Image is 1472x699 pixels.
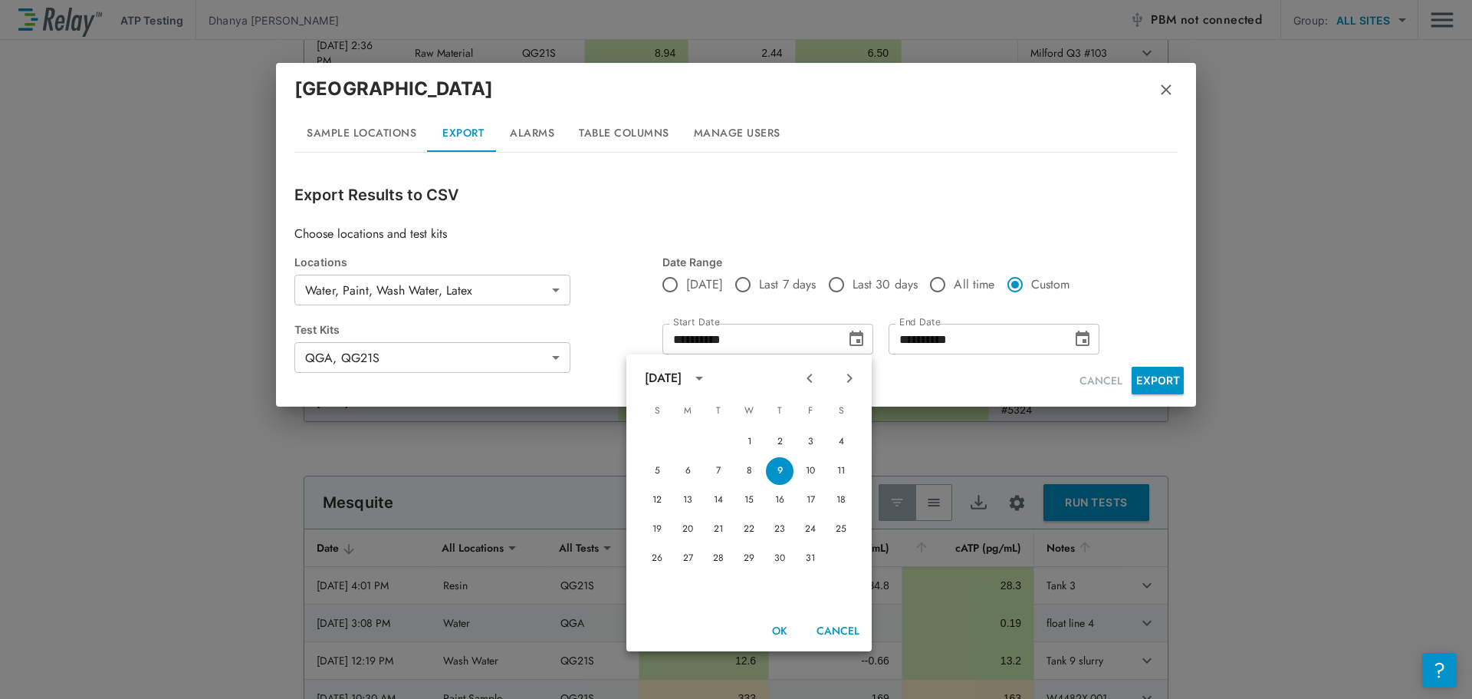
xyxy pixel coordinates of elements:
span: [DATE] [686,275,723,294]
button: 24 [797,516,824,543]
button: Manage Users [682,115,793,152]
button: 15 [735,486,763,514]
div: QGA, QG21S [294,342,570,373]
span: Saturday [827,396,855,427]
img: Remove [1158,82,1174,97]
div: Water, Paint, Wash Water, Latex [294,275,570,305]
div: Test Kits [294,323,662,336]
button: 9 [766,457,793,485]
button: 6 [674,457,701,485]
button: Sample Locations [294,115,429,152]
button: 19 [643,516,671,543]
button: 4 [827,428,855,456]
p: [GEOGRAPHIC_DATA] [294,75,494,103]
div: Date Range [662,256,1104,269]
button: 26 [643,545,671,572]
button: 13 [674,486,701,514]
button: Choose date, selected date is Oct 9, 2025 [841,324,872,354]
button: 1 [735,428,763,456]
span: All time [954,275,994,294]
button: Next month [836,365,863,391]
span: Last 30 days [853,275,918,294]
button: 22 [735,516,763,543]
button: 2 [766,428,793,456]
label: Start Date [673,317,719,328]
button: 31 [797,545,824,572]
button: 8 [735,457,763,485]
span: Monday [674,396,701,427]
label: End Date [899,317,940,328]
button: 21 [705,516,732,543]
button: 5 [643,457,671,485]
button: 12 [643,486,671,514]
span: Tuesday [705,396,732,427]
button: 16 [766,486,793,514]
button: 23 [766,516,793,543]
div: Locations [294,256,662,269]
button: OK [755,617,804,645]
span: Wednesday [735,396,763,427]
span: Friday [797,396,824,427]
span: Thursday [766,396,793,427]
button: 18 [827,486,855,514]
span: Sunday [643,396,671,427]
button: 29 [735,545,763,572]
iframe: Resource center [1422,653,1457,687]
button: EXPORT [1132,367,1184,394]
button: Export [429,115,498,152]
button: CANCEL [1073,367,1129,395]
button: calendar view is open, switch to year view [686,365,712,391]
button: 3 [797,428,824,456]
button: 20 [674,516,701,543]
p: Export Results to CSV [294,183,1178,206]
button: 25 [827,516,855,543]
button: 11 [827,457,855,485]
button: Table Columns [567,115,682,152]
button: 30 [766,545,793,572]
div: [DATE] [645,369,682,387]
button: 27 [674,545,701,572]
button: 14 [705,486,732,514]
button: 17 [797,486,824,514]
p: Choose locations and test kits [294,225,1178,243]
button: 7 [705,457,732,485]
span: Custom [1031,275,1070,294]
button: Previous month [797,365,823,391]
span: Last 7 days [759,275,816,294]
button: Alarms [498,115,567,152]
button: Cancel [810,617,866,645]
button: 28 [705,545,732,572]
button: 10 [797,457,824,485]
button: Choose date, selected date is Oct 9, 2025 [1067,324,1098,354]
